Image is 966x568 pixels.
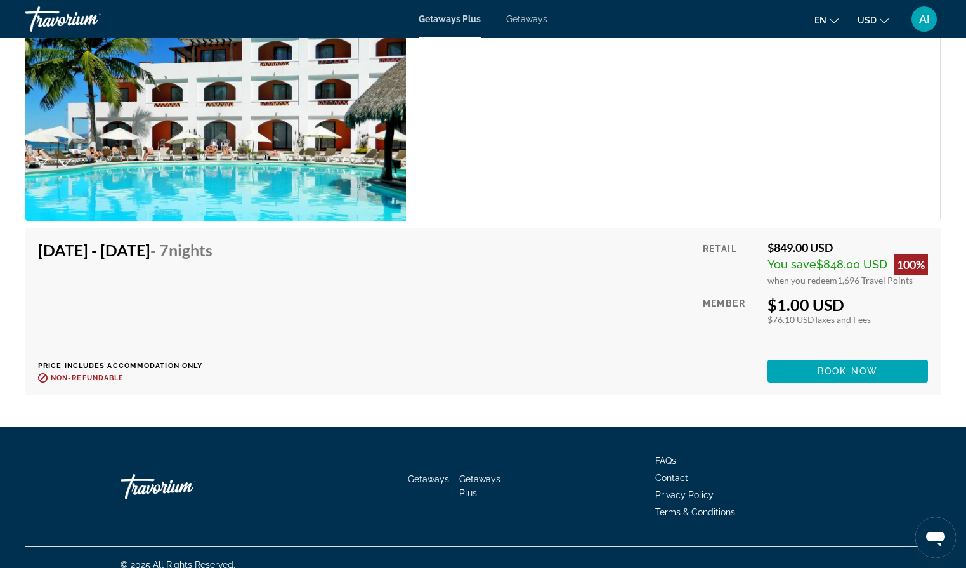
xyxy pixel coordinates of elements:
span: 1,696 Travel Points [837,275,913,286]
span: Book now [818,366,878,376]
a: Getaways Plus [459,474,500,498]
button: Change language [814,11,839,29]
span: en [814,15,826,25]
span: $848.00 USD [816,258,887,271]
a: FAQs [655,456,676,466]
div: Retail [703,241,758,286]
span: USD [858,15,877,25]
button: Book now [767,360,928,383]
p: Price includes accommodation only [38,362,222,370]
button: Change currency [858,11,889,29]
a: Getaways Plus [419,14,481,24]
a: Go Home [121,468,247,506]
div: $1.00 USD [767,295,928,314]
span: - 7 [150,241,212,260]
span: You save [767,258,816,271]
h4: [DATE] - [DATE] [38,241,212,260]
a: Privacy Policy [655,490,714,500]
div: $76.10 USD [767,314,928,325]
div: Member [703,295,758,350]
span: when you redeem [767,275,837,286]
span: Non-refundable [51,374,124,382]
span: Nights [169,241,212,260]
a: Getaways [506,14,547,24]
a: Travorium [25,3,152,36]
a: Terms & Conditions [655,507,735,517]
a: Getaways [408,474,449,484]
iframe: Button to launch messaging window [915,517,956,558]
button: User Menu [908,6,941,32]
div: 100% [894,254,928,275]
span: Taxes and Fees [814,314,871,325]
div: $849.00 USD [767,241,928,254]
span: AI [919,13,930,25]
a: Contact [655,473,688,483]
